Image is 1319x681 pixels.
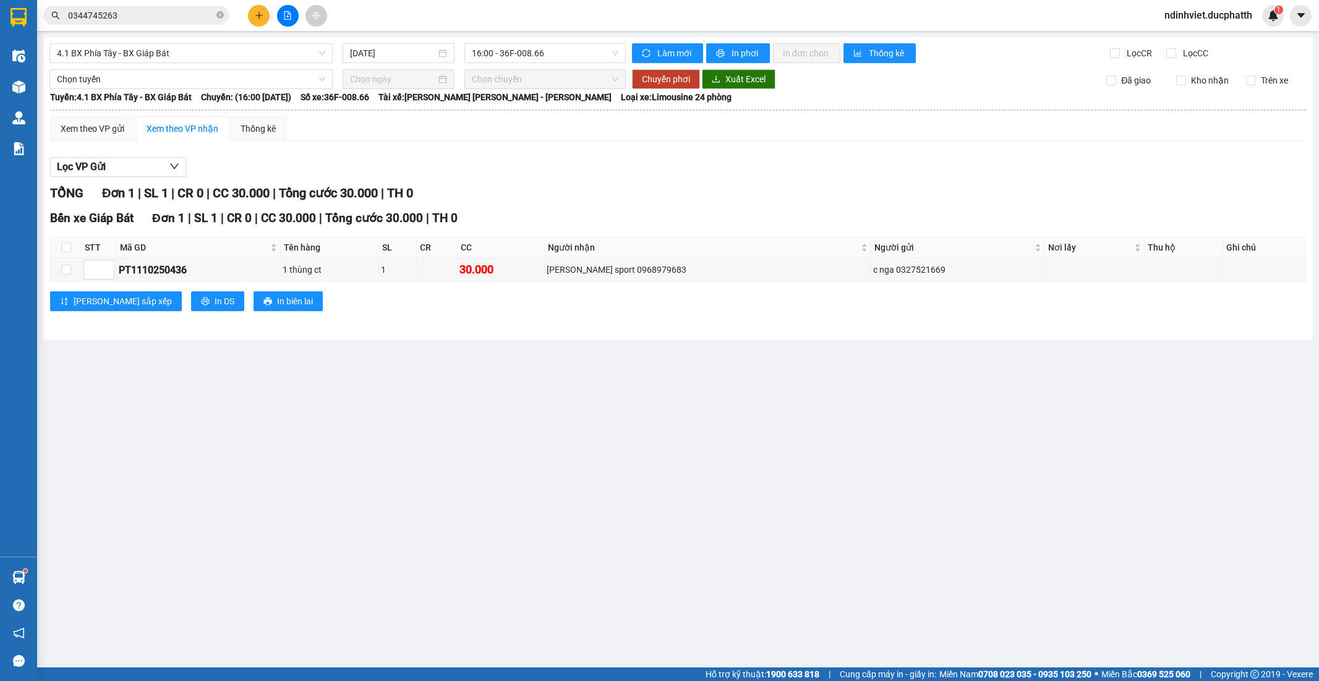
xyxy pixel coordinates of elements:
span: Hỗ trợ kỹ thuật: [706,667,819,681]
span: Cung cấp máy in - giấy in: [840,667,936,681]
span: CC 30.000 [213,186,270,200]
button: file-add [277,5,299,27]
span: aim [312,11,320,20]
span: Đơn 1 [102,186,135,200]
th: CR [417,238,458,258]
span: bar-chart [853,49,864,59]
button: Lọc VP Gửi [50,157,186,177]
span: 1 [1276,6,1281,14]
div: 1 thùng ct [283,263,377,276]
button: plus [248,5,270,27]
span: ndinhviet.ducphatth [1155,7,1262,23]
span: printer [201,297,210,307]
span: | [138,186,141,200]
div: [PERSON_NAME] sport 0968979683 [547,263,869,276]
div: Xem theo VP nhận [147,122,218,135]
span: Miền Bắc [1101,667,1190,681]
span: Người nhận [548,241,858,254]
span: SL 1 [144,186,168,200]
span: printer [716,49,727,59]
span: plus [255,11,263,20]
span: down [169,161,179,171]
img: warehouse-icon [12,80,25,93]
img: solution-icon [12,142,25,155]
span: Đã giao [1116,74,1156,87]
span: | [381,186,384,200]
strong: 1900 633 818 [766,669,819,679]
span: Tổng cước 30.000 [279,186,378,200]
div: c nga 0327521669 [873,263,1043,276]
span: message [13,655,25,667]
span: Tổng cước 30.000 [325,211,423,225]
span: In DS [215,294,234,308]
span: Làm mới [657,46,693,60]
span: question-circle [13,599,25,611]
span: caret-down [1296,10,1307,21]
span: CR 0 [177,186,203,200]
span: Chuyến: (16:00 [DATE]) [201,90,291,104]
span: | [255,211,258,225]
span: | [319,211,322,225]
span: Mã GD [120,241,268,254]
span: Lọc CC [1178,46,1210,60]
span: | [221,211,224,225]
span: TH 0 [387,186,413,200]
span: Đơn 1 [152,211,185,225]
b: Tuyến: 4.1 BX Phía Tây - BX Giáp Bát [50,92,192,102]
div: Xem theo VP gửi [61,122,124,135]
span: | [426,211,429,225]
input: Chọn ngày [350,72,436,86]
div: PT1110250436 [119,262,278,278]
img: warehouse-icon [12,111,25,124]
span: Lọc CR [1122,46,1154,60]
span: Chọn tuyến [57,70,325,88]
span: | [273,186,276,200]
div: 1 [381,263,414,276]
img: warehouse-icon [12,571,25,584]
span: sort-ascending [60,297,69,307]
button: Chuyển phơi [632,69,700,89]
button: bar-chartThống kê [843,43,916,63]
span: TỔNG [50,186,83,200]
sup: 1 [23,569,27,573]
sup: 1 [1274,6,1283,14]
span: file-add [283,11,292,20]
th: STT [82,238,117,258]
button: downloadXuất Excel [702,69,775,89]
button: printerIn DS [191,291,244,311]
button: In đơn chọn [773,43,840,63]
th: Tên hàng [281,238,379,258]
span: | [829,667,830,681]
img: icon-new-feature [1268,10,1279,21]
span: | [1200,667,1202,681]
span: ⚪️ [1095,672,1098,677]
button: printerIn biên lai [254,291,323,311]
div: Thống kê [241,122,276,135]
th: Ghi chú [1223,238,1306,258]
strong: 0369 525 060 [1137,669,1190,679]
img: logo-vxr [11,8,27,27]
span: close-circle [216,11,224,19]
button: syncLàm mới [632,43,703,63]
button: caret-down [1290,5,1312,27]
td: PT1110250436 [117,258,281,282]
span: CC 30.000 [261,211,316,225]
span: Bến xe Giáp Bát [50,211,134,225]
span: CR 0 [227,211,252,225]
span: printer [263,297,272,307]
span: | [188,211,191,225]
span: search [51,11,60,20]
span: copyright [1250,670,1259,679]
span: | [171,186,174,200]
span: SL 1 [194,211,218,225]
span: close-circle [216,10,224,22]
button: sort-ascending[PERSON_NAME] sắp xếp [50,291,182,311]
th: SL [379,238,417,258]
span: Xuất Excel [725,72,766,86]
span: sync [642,49,652,59]
span: 4.1 BX Phía Tây - BX Giáp Bát [57,44,325,62]
span: notification [13,627,25,639]
span: 16:00 - 36F-008.66 [472,44,618,62]
img: warehouse-icon [12,49,25,62]
span: In phơi [732,46,760,60]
